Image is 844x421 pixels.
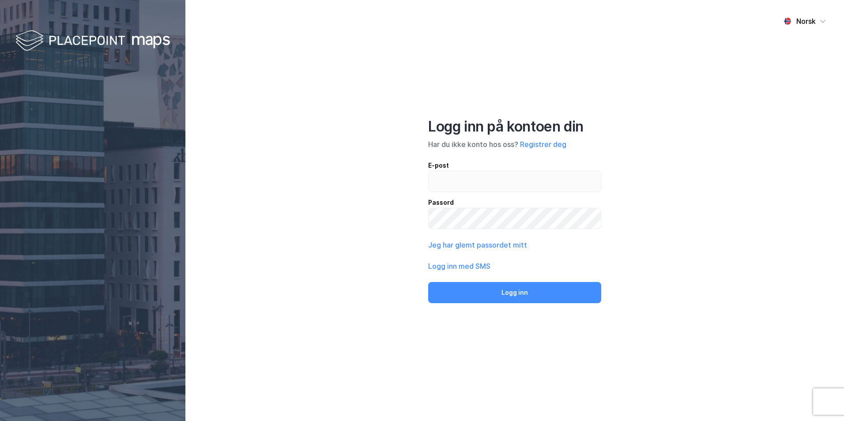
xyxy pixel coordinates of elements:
[428,139,601,150] div: Har du ikke konto hos oss?
[428,160,601,171] div: E-post
[428,282,601,303] button: Logg inn
[428,197,601,208] div: Passord
[428,118,601,135] div: Logg inn på kontoen din
[15,28,170,54] img: logo-white.f07954bde2210d2a523dddb988cd2aa7.svg
[428,240,527,250] button: Jeg har glemt passordet mitt
[800,379,844,421] div: Kontrollprogram for chat
[428,261,490,271] button: Logg inn med SMS
[796,16,816,26] div: Norsk
[800,379,844,421] iframe: Chat Widget
[520,139,566,150] button: Registrer deg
